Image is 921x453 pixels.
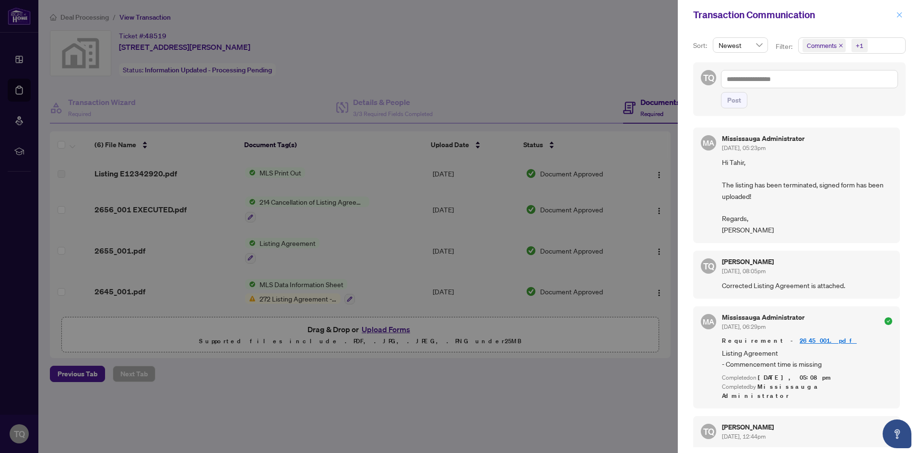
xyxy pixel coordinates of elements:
[722,135,804,142] h5: Mississauga Administrator
[758,373,832,382] span: [DATE], 05:08pm
[722,267,766,275] span: [DATE], 08:05pm
[722,383,892,401] div: Completed by
[722,258,774,265] h5: [PERSON_NAME]
[722,323,766,330] span: [DATE], 06:29pm
[722,424,774,430] h5: [PERSON_NAME]
[838,43,843,48] span: close
[722,383,820,400] span: Mississauga Administrator
[803,39,846,52] span: Comments
[856,41,863,50] div: +1
[883,419,911,448] button: Open asap
[722,348,892,370] span: Listing Agreement - Commencement time is missing
[722,314,804,321] h5: Mississauga Administrator
[703,259,714,273] span: TQ
[703,425,714,438] span: TQ
[722,373,892,383] div: Completed on
[800,337,857,345] a: 2645_001.pdf
[885,317,892,325] span: check-circle
[703,316,714,327] span: MA
[719,38,762,52] span: Newest
[722,336,892,346] span: Requirement -
[703,71,714,84] span: TQ
[776,41,794,52] p: Filter:
[807,41,837,50] span: Comments
[703,137,714,149] span: MA
[721,92,747,108] button: Post
[722,280,892,291] span: Corrected Listing Agreement is attached.
[693,8,893,22] div: Transaction Communication
[722,433,766,440] span: [DATE], 12:44pm
[722,144,766,151] span: [DATE], 05:23pm
[722,157,892,235] span: Hi Tahir, The listing has been terminated, signed form has been uploaded! Regards, [PERSON_NAME]
[896,12,903,18] span: close
[693,40,709,51] p: Sort:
